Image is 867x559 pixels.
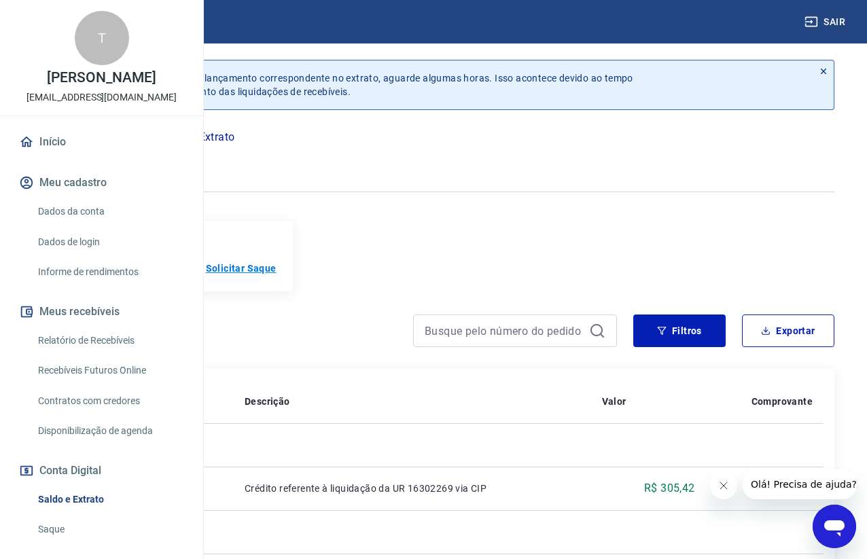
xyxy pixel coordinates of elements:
a: Saldo e Extrato [33,486,187,513]
a: Disponibilização de agenda [33,417,187,445]
span: Olá! Precisa de ajuda? [8,10,114,20]
iframe: Close message [710,472,737,499]
input: Busque pelo número do pedido [425,321,584,341]
iframe: Button to launch messaging window [813,505,856,548]
p: [EMAIL_ADDRESS][DOMAIN_NAME] [26,90,177,105]
a: Dados da conta [33,198,187,226]
a: Solicitar Saque [206,262,277,275]
p: Crédito referente à liquidação da UR 16302269 via CIP [245,482,580,495]
p: Descrição [245,395,290,408]
p: [PERSON_NAME] [47,71,156,85]
p: Valor [602,395,626,408]
h4: Extrato [33,320,397,347]
p: Se o saldo aumentar sem um lançamento correspondente no extrato, aguarde algumas horas. Isso acon... [73,71,633,98]
button: Meus recebíveis [16,297,187,327]
a: Recebíveis Futuros Online [33,357,187,384]
button: Filtros [633,314,726,347]
a: Início [16,127,187,157]
a: Relatório de Recebíveis [33,327,187,355]
p: R$ 305,42 [644,480,695,497]
button: Meu cadastro [16,168,187,198]
a: Contratos com credores [33,387,187,415]
a: Saque [33,516,187,543]
p: Comprovante [751,395,813,408]
a: Dados de login [33,228,187,256]
button: Conta Digital [16,456,187,486]
button: Sair [802,10,851,35]
div: T [75,11,129,65]
a: Informe de rendimentos [33,258,187,286]
button: Exportar [742,314,834,347]
iframe: Message from company [743,469,856,499]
